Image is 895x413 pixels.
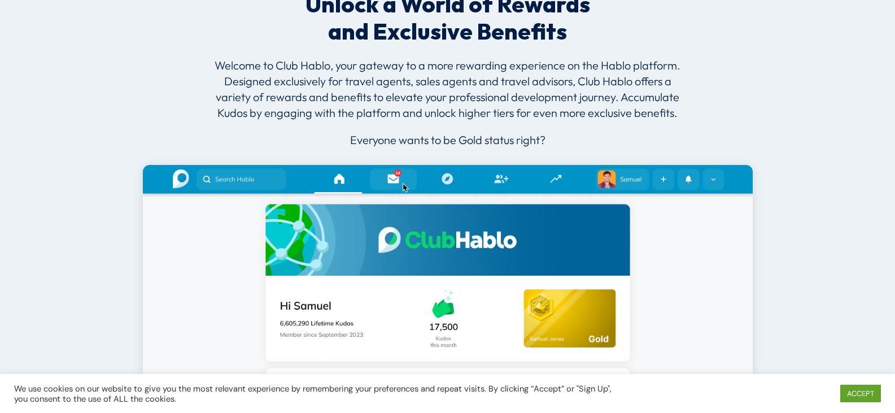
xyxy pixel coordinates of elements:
[208,132,688,148] p: Everyone wants to be Gold status right?
[14,384,621,404] div: We use cookies on our website to give you the most relevant experience by remembering your prefer...
[208,58,688,132] p: Welcome to Club Hablo, your gateway to a more rewarding experience on the Hablo platform. Designe...
[840,385,881,402] a: ACCEPT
